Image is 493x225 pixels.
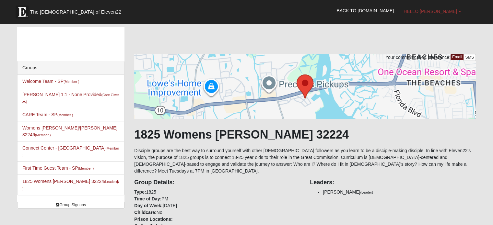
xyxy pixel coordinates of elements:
[332,3,399,19] a: Back to [DOMAIN_NAME]
[30,9,121,15] span: The [DEMOGRAPHIC_DATA] of Eleven22
[463,54,476,61] a: SMS
[134,179,300,186] h4: Group Details:
[18,61,124,75] div: Groups
[22,92,119,104] a: [PERSON_NAME] 1:1 - None Provided(Care Giver)
[404,9,457,14] span: Hello [PERSON_NAME]
[22,145,119,157] a: Connect Center - [GEOGRAPHIC_DATA](Member )
[22,179,119,191] a: 1825 Womens [PERSON_NAME] 32224(Leader)
[35,133,51,137] small: (Member )
[134,128,476,141] h1: 1825 Womens [PERSON_NAME] 32224
[57,113,73,117] small: (Member )
[310,179,476,186] h4: Leaders:
[134,210,156,215] strong: Childcare:
[12,2,142,18] a: The [DEMOGRAPHIC_DATA] of Eleven22
[17,202,124,208] a: Group Signups
[22,79,79,84] a: Welcome Team - SP(Member )
[451,54,464,60] a: Email
[22,165,94,171] a: First Time Guest Team - SP(Member )
[22,93,119,104] small: (Care Giver )
[64,80,79,84] small: (Member )
[134,196,161,201] strong: Time of Day:
[385,55,451,60] span: Your communication preference:
[22,112,73,117] a: CARE Team - SP(Member )
[360,190,373,194] small: (Leader)
[22,125,117,137] a: Womens [PERSON_NAME]/[PERSON_NAME] 32246(Member )
[399,3,466,19] a: Hello [PERSON_NAME]
[134,203,163,208] strong: Day of Week:
[16,6,29,18] img: Eleven22 logo
[323,189,476,196] li: [PERSON_NAME]
[134,189,146,195] strong: Type:
[78,166,94,170] small: (Member )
